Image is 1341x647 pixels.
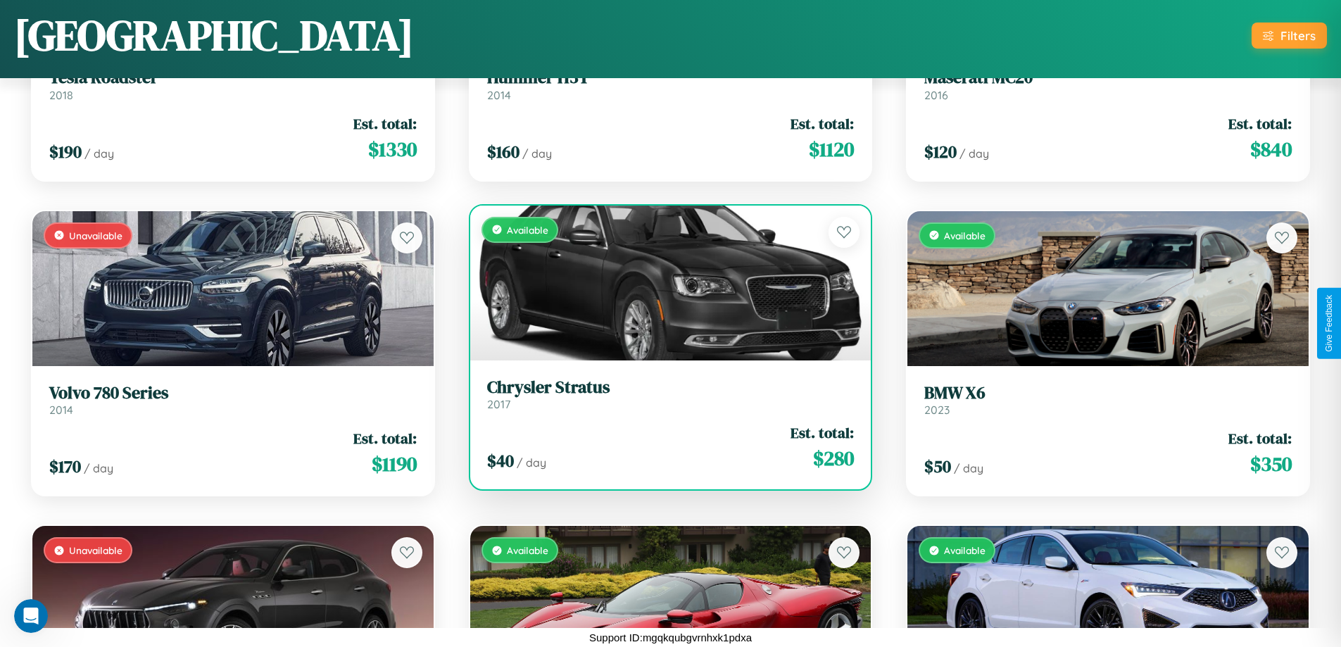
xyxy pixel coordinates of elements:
span: Available [944,544,986,556]
span: / day [954,461,983,475]
h3: Volvo 780 Series [49,383,417,403]
span: 2014 [49,403,73,417]
h3: Hummer H3T [487,68,855,88]
span: Available [507,544,548,556]
a: Volvo 780 Series2014 [49,383,417,417]
span: Unavailable [69,544,122,556]
span: / day [517,456,546,470]
a: Hummer H3T2014 [487,68,855,102]
iframe: Intercom live chat [14,599,48,633]
h3: BMW X6 [924,383,1292,403]
span: 2023 [924,403,950,417]
span: Est. total: [1228,428,1292,448]
span: $ 170 [49,455,81,478]
span: / day [84,461,113,475]
a: Maserati MC202016 [924,68,1292,102]
div: Filters [1280,28,1316,43]
span: $ 1120 [809,135,854,163]
span: 2016 [924,88,948,102]
p: Support ID: mgqkqubgvrnhxk1pdxa [589,628,752,647]
a: Chrysler Stratus2017 [487,377,855,412]
h1: [GEOGRAPHIC_DATA] [14,6,414,64]
span: Est. total: [791,113,854,134]
span: $ 280 [813,444,854,472]
button: Filters [1252,23,1327,49]
span: $ 840 [1250,135,1292,163]
span: Unavailable [69,230,122,241]
span: / day [522,146,552,161]
span: 2017 [487,397,510,411]
span: $ 160 [487,140,520,163]
span: $ 1330 [368,135,417,163]
span: Est. total: [791,422,854,443]
h3: Tesla Roadster [49,68,417,88]
div: Give Feedback [1324,295,1334,352]
span: Available [507,224,548,236]
a: Tesla Roadster2018 [49,68,417,102]
span: Available [944,230,986,241]
span: / day [959,146,989,161]
span: $ 120 [924,140,957,163]
a: BMW X62023 [924,383,1292,417]
span: $ 190 [49,140,82,163]
h3: Maserati MC20 [924,68,1292,88]
h3: Chrysler Stratus [487,377,855,398]
span: $ 50 [924,455,951,478]
span: Est. total: [353,113,417,134]
span: Est. total: [1228,113,1292,134]
span: Est. total: [353,428,417,448]
span: 2018 [49,88,73,102]
span: $ 40 [487,449,514,472]
span: 2014 [487,88,511,102]
span: $ 1190 [372,450,417,478]
span: $ 350 [1250,450,1292,478]
span: / day [84,146,114,161]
